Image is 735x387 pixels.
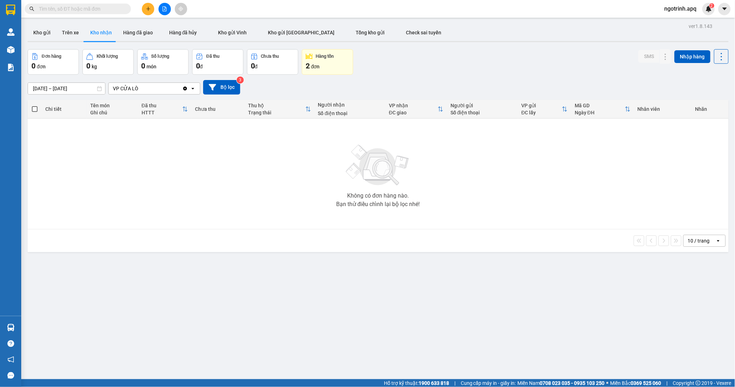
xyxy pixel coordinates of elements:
span: Kho gửi Vinh [218,30,247,35]
div: Ghi chú [90,110,134,115]
span: ngotrinh.apq [659,4,702,13]
span: copyright [696,381,701,386]
span: đ [200,64,203,69]
div: Mã GD [575,103,625,108]
div: Hàng tồn [316,54,334,59]
sup: 3 [237,76,244,84]
th: Toggle SortBy [245,100,315,119]
span: caret-down [722,6,728,12]
div: Bạn thử điều chỉnh lại bộ lọc nhé! [336,201,420,207]
button: Khối lượng0kg [82,49,134,75]
strong: 0708 023 035 - 0935 103 250 [540,380,605,386]
div: VP gửi [522,103,562,108]
span: món [147,64,156,69]
button: Hàng tồn2đơn [302,49,353,75]
div: Chưa thu [261,54,279,59]
span: 0 [196,62,200,70]
span: | [454,379,455,387]
div: ver 1.8.143 [689,22,713,30]
th: Toggle SortBy [571,100,634,119]
div: Không có đơn hàng nào. [347,193,409,199]
input: Selected VP CỬA LÒ. [139,85,140,92]
img: logo-vxr [6,5,15,15]
div: Tên món [90,103,134,108]
span: search [29,6,34,11]
button: caret-down [718,3,731,15]
span: | [667,379,668,387]
span: 0 [86,62,90,70]
button: Đã thu0đ [192,49,243,75]
strong: 1900 633 818 [419,380,449,386]
button: Số lượng0món [137,49,189,75]
span: plus [146,6,151,11]
div: Số lượng [151,54,170,59]
div: Khối lượng [97,54,118,59]
svg: open [716,238,721,244]
span: file-add [162,6,167,11]
span: aim [178,6,183,11]
span: 0 [141,62,145,70]
input: Select a date range. [28,83,105,94]
button: plus [142,3,154,15]
span: đơn [37,64,46,69]
div: 10 / trang [688,237,710,244]
div: Số điện thoại [450,110,515,115]
img: solution-icon [7,64,15,71]
div: Chưa thu [195,106,241,112]
div: ĐC lấy [522,110,562,115]
span: Cung cấp máy in - giấy in: [461,379,516,387]
span: Kho gửi [GEOGRAPHIC_DATA] [268,30,335,35]
button: Kho gửi [28,24,56,41]
div: Ngày ĐH [575,110,625,115]
span: 0 [31,62,35,70]
div: VP nhận [389,103,438,108]
th: Toggle SortBy [138,100,191,119]
span: Miền Bắc [610,379,661,387]
button: Chưa thu0đ [247,49,298,75]
input: Tìm tên, số ĐT hoặc mã đơn [39,5,122,13]
span: 0 [251,62,255,70]
img: warehouse-icon [7,324,15,331]
span: đ [255,64,258,69]
button: Trên xe [56,24,85,41]
div: Đơn hàng [42,54,61,59]
div: Nhân viên [638,106,688,112]
div: Đã thu [206,54,219,59]
button: aim [175,3,187,15]
span: message [7,372,14,379]
button: SMS [638,50,660,63]
button: Nhập hàng [674,50,711,63]
div: Thu hộ [248,103,305,108]
span: Hàng đã hủy [169,30,197,35]
span: question-circle [7,340,14,347]
span: 2 [711,3,713,8]
button: Hàng đã giao [117,24,159,41]
div: Chi tiết [45,106,84,112]
th: Toggle SortBy [518,100,572,119]
span: Tổng kho gửi [356,30,385,35]
div: Số điện thoại [318,110,382,116]
svg: open [190,86,196,91]
strong: 0369 525 060 [631,380,661,386]
button: Bộ lọc [203,80,240,95]
div: ĐC giao [389,110,438,115]
div: Trạng thái [248,110,305,115]
img: icon-new-feature [706,6,712,12]
img: svg+xml;base64,PHN2ZyBjbGFzcz0ibGlzdC1wbHVnX19zdmciIHhtbG5zPSJodHRwOi8vd3d3LnczLm9yZy8yMDAwL3N2Zy... [343,141,413,190]
span: Hỗ trợ kỹ thuật: [384,379,449,387]
sup: 2 [710,3,714,8]
span: ⚪️ [607,382,609,385]
div: Nhãn [695,106,725,112]
svg: Clear value [182,86,188,91]
button: Đơn hàng0đơn [28,49,79,75]
span: Miền Nam [518,379,605,387]
div: Người gửi [450,103,515,108]
img: warehouse-icon [7,28,15,36]
button: file-add [159,3,171,15]
span: 2 [306,62,310,70]
div: HTTT [142,110,182,115]
img: warehouse-icon [7,46,15,53]
button: Kho nhận [85,24,117,41]
div: VP CỬA LÒ [113,85,138,92]
th: Toggle SortBy [385,100,447,119]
